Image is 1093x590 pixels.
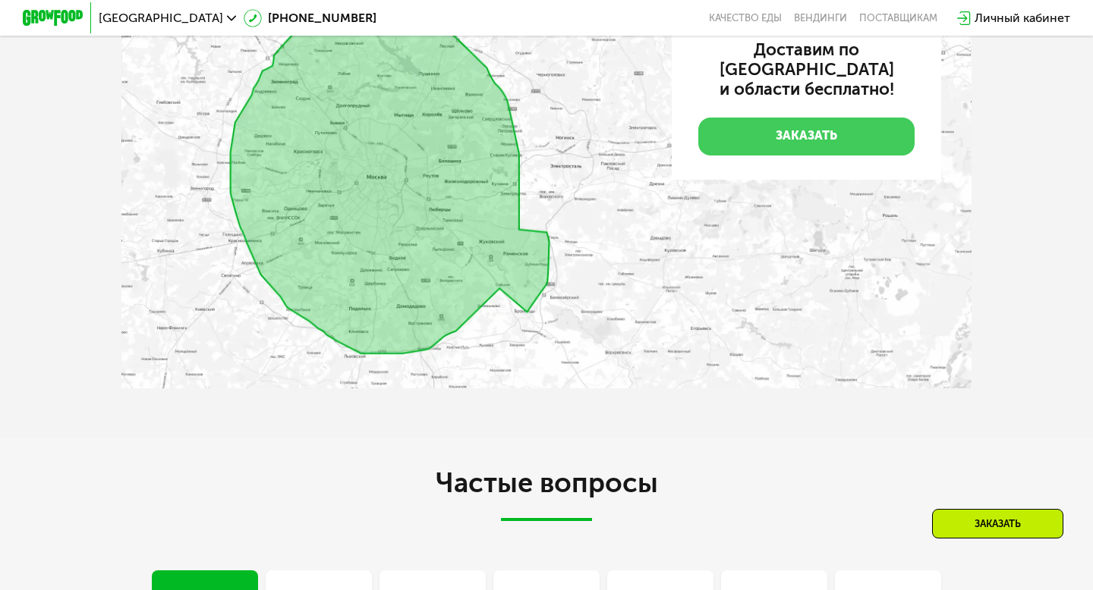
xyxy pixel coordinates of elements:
a: Качество еды [709,12,782,24]
div: Заказать [932,509,1063,538]
div: Личный кабинет [975,9,1070,27]
div: поставщикам [859,12,937,24]
span: [GEOGRAPHIC_DATA] [99,12,223,24]
h3: Доставим по [GEOGRAPHIC_DATA] и области бесплатно! [698,40,915,99]
a: [PHONE_NUMBER] [244,9,376,27]
h2: Частые вопросы [121,468,972,521]
a: Вендинги [794,12,847,24]
a: Заказать [698,118,915,155]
